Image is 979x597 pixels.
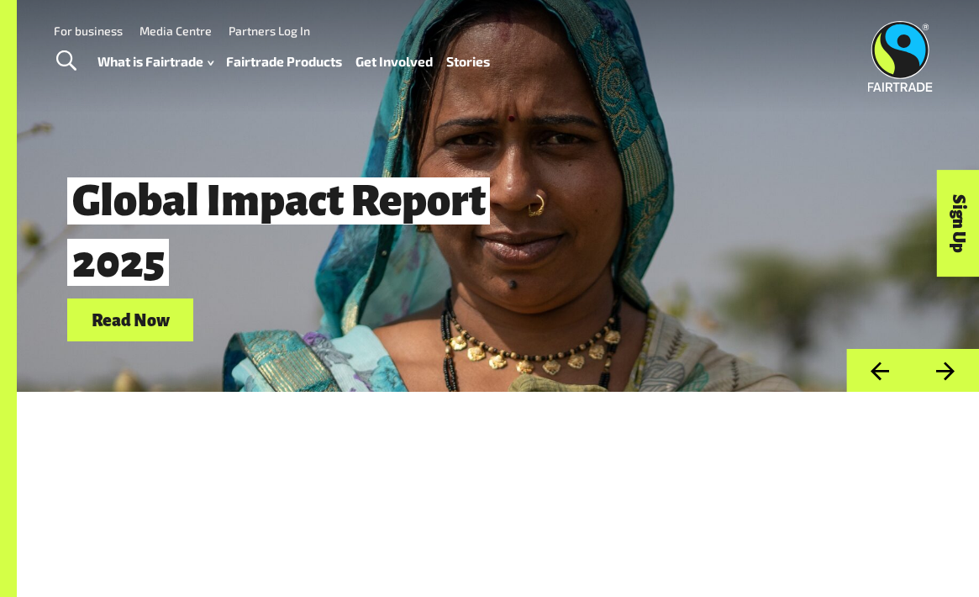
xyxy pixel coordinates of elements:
a: What is Fairtrade [97,50,213,73]
a: Toggle Search [45,40,87,82]
button: Previous [846,349,913,392]
span: Global Impact Report 2025 [67,177,490,287]
a: Get Involved [355,50,433,73]
a: For business [54,24,123,38]
a: Stories [446,50,490,73]
a: Fairtrade Products [226,50,342,73]
a: Media Centre [139,24,212,38]
a: Partners Log In [229,24,310,38]
button: Next [913,349,979,392]
img: Fairtrade Australia New Zealand logo [867,21,932,92]
a: Read Now [67,298,193,341]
